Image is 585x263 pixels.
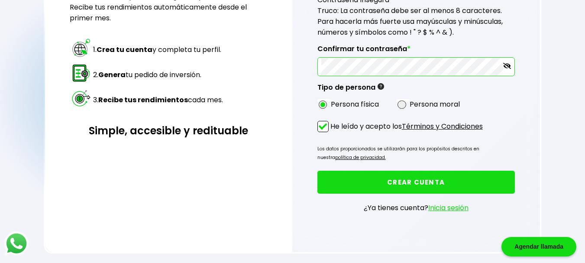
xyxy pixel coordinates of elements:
p: ¿Ya tienes cuenta? [364,202,469,213]
label: Confirmar tu contraseña [317,45,515,58]
div: Agendar llamada [501,237,576,257]
label: Persona moral [410,99,460,110]
td: 3. cada mes. [93,88,223,112]
button: CREAR CUENTA [317,171,515,194]
strong: Recibe tus rendimientos [98,95,188,105]
td: 1. y completa tu perfil. [93,37,223,62]
label: Persona física [331,99,379,110]
img: paso 2 [71,63,91,83]
img: gfR76cHglkPwleuBLjWdxeZVvX9Wp6JBDmjRYY8JYDQn16A2ICN00zLTgIroGa6qie5tIuWH7V3AapTKqzv+oMZsGfMUqL5JM... [378,83,384,90]
a: Inicia sesión [428,203,469,213]
img: paso 1 [71,38,91,58]
strong: Genera [98,70,126,80]
span: Truco: La contraseña debe ser al menos 8 caracteres. Para hacerla más fuerte usa mayúsculas y min... [317,6,503,37]
p: He leído y acepto los [330,121,483,132]
img: logos_whatsapp-icon.242b2217.svg [4,231,29,256]
strong: Crea tu cuenta [97,45,152,55]
h3: Simple, accesible y redituable [70,123,267,138]
p: Los datos proporcionados se utilizarán para los propósitos descritos en nuestra [317,145,515,162]
td: 2. tu pedido de inversión. [93,62,223,87]
a: Términos y Condiciones [402,121,483,131]
label: Tipo de persona [317,83,384,96]
img: paso 3 [71,88,91,108]
a: política de privacidad. [335,154,386,161]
